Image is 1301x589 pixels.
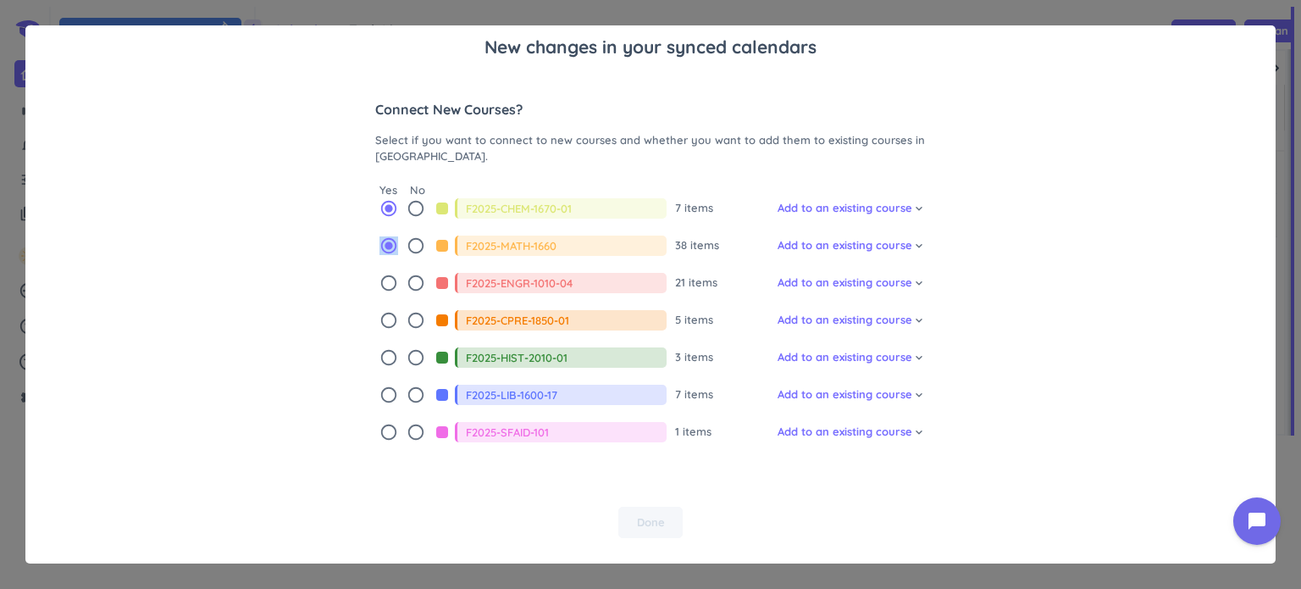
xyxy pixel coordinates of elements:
span: Add to an existing course [778,349,912,366]
span: 38 items [675,237,719,254]
i: radio_button_unchecked [379,386,398,404]
input: F2025-HIST-2010-01 [466,347,667,368]
span: Add to an existing course [778,200,912,217]
span: Connect New Courses? [375,99,926,119]
span: Add to an existing course [778,237,912,254]
span: Add to an existing course [778,275,912,292]
i: radio_button_unchecked [407,274,425,292]
i: keyboard_arrow_down [912,351,926,364]
span: 5 items [675,312,713,329]
i: keyboard_arrow_down [912,202,926,215]
i: radio_button_unchecked [379,423,398,442]
input: F2025-LIB-1600-17 [466,385,667,405]
span: No [410,182,425,199]
i: radio_button_unchecked [407,236,425,255]
span: Add to an existing course [778,312,912,329]
span: 3 items [675,349,713,366]
span: 7 items [675,200,713,217]
span: 1 items [675,424,711,441]
i: radio_button_unchecked [379,311,398,330]
span: Select if you want to connect to new courses and whether you want to add them to existing courses... [375,132,926,165]
i: radio_button_unchecked [407,311,425,330]
input: F2025-ENGR-1010-04 [466,273,667,293]
span: Add to an existing course [778,424,912,441]
span: 7 items [675,386,713,403]
span: 21 items [675,275,717,292]
input: F2025-SFAID-101 [466,422,667,442]
i: keyboard_arrow_down [912,276,926,290]
input: F2025-CHEM-1670-01 [466,198,667,219]
span: Add to an existing course [778,386,912,403]
button: Done [618,507,683,539]
i: radio_button_unchecked [379,348,398,367]
i: keyboard_arrow_down [912,314,926,327]
i: radio_button_checked [379,199,398,218]
span: Yes [379,182,397,199]
i: radio_button_unchecked [407,423,425,442]
input: F2025-MATH-1660 [466,236,667,256]
i: radio_button_unchecked [407,199,425,218]
i: radio_button_unchecked [379,274,398,292]
i: keyboard_arrow_down [912,425,926,439]
input: F2025-CPRE-1850-01 [466,310,667,331]
i: keyboard_arrow_down [912,388,926,402]
span: Done [637,514,665,531]
i: keyboard_arrow_down [912,239,926,253]
i: radio_button_unchecked [407,348,425,367]
i: radio_button_checked [379,236,398,255]
i: radio_button_unchecked [407,386,425,404]
span: New changes in your synced calendars [484,34,817,61]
